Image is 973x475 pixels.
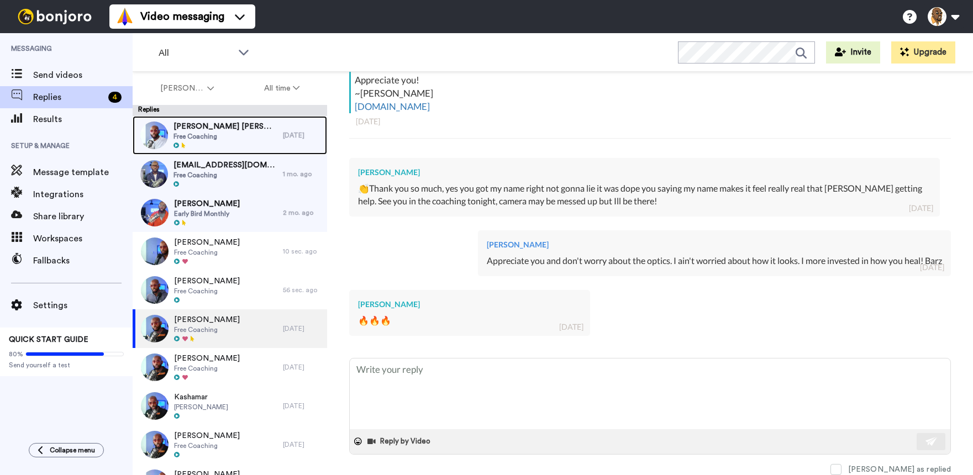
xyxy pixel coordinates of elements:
div: [DATE] [283,402,322,410]
span: Send videos [33,68,133,82]
img: 647bb73d-5a0a-497d-824c-413ed12e1b7f-thumb.jpg [141,237,169,265]
span: Workspaces [33,232,133,245]
div: [DATE] [559,321,583,332]
span: Settings [33,299,133,312]
a: Kashamar[PERSON_NAME][DATE] [133,387,327,425]
span: Free Coaching [173,171,277,180]
span: Free Coaching [174,441,240,450]
span: [PERSON_NAME] [174,314,240,325]
img: 651f0309-82cd-4c70-a8ac-01ed7f7fc15c-thumb.jpg [141,353,169,381]
a: [PERSON_NAME]Free Coaching10 sec. ago [133,232,327,271]
span: Share library [33,210,133,223]
a: [PERSON_NAME] [PERSON_NAME]Free Coaching[DATE] [133,116,327,155]
div: [DATE] [283,363,322,372]
div: 56 sec. ago [283,286,322,294]
span: [PERSON_NAME] [174,353,240,364]
span: Free Coaching [174,248,240,257]
span: Collapse menu [50,446,95,455]
span: [PERSON_NAME] [174,198,240,209]
div: 1 mo. ago [283,170,322,178]
div: [DATE] [909,203,933,214]
div: 🔥🔥🔥 [358,314,581,327]
button: Upgrade [891,41,955,64]
img: af8fb473-f977-4a5b-b835-7dd8c65fdbb3-thumb.jpg [141,276,169,304]
span: Fallbacks [33,254,133,267]
a: [PERSON_NAME]Free Coaching[DATE] [133,425,327,464]
img: 3244422a-7207-454c-ba13-d94a0da3da6c-thumb.jpg [141,315,169,342]
span: [PERSON_NAME] [174,237,240,248]
span: Video messaging [140,9,224,24]
span: Free Coaching [173,132,277,141]
div: [PERSON_NAME] [358,299,581,310]
a: [PERSON_NAME]Free Coaching56 sec. ago [133,271,327,309]
div: [PERSON_NAME] [487,239,942,250]
div: 4 [108,92,122,103]
span: Message template [33,166,133,179]
div: [DATE] [283,440,322,449]
span: Results [33,113,133,126]
span: [PERSON_NAME] [PERSON_NAME] [173,121,277,132]
img: 04d2256d-6dbd-43e3-bc73-0bd732d60854-thumb.jpg [141,199,169,226]
div: 2 mo. ago [283,208,322,217]
div: 👏Thank you so much, yes you got my name right not gonna lie it was dope you saying my name makes ... [358,182,931,208]
img: bj-logo-header-white.svg [13,9,96,24]
span: Free Coaching [174,364,240,373]
span: Kashamar [174,392,228,403]
img: send-white.svg [925,437,938,446]
span: Free Coaching [174,325,240,334]
a: [DOMAIN_NAME] [355,101,430,112]
span: 80% [9,350,23,358]
button: Invite [826,41,880,64]
button: Reply by Video [366,433,434,450]
span: [PERSON_NAME] [174,403,228,411]
span: [PERSON_NAME] [174,276,240,287]
span: Free Coaching [174,287,240,295]
img: 4fea5106-3223-4258-969d-0f588911f3cb-thumb.jpg [140,160,168,188]
a: [PERSON_NAME]Early Bird Monthly2 mo. ago [133,193,327,232]
span: Integrations [33,188,133,201]
div: [DATE] [283,131,322,140]
span: Replies [33,91,104,104]
span: QUICK START GUIDE [9,336,88,344]
div: 10 sec. ago [283,247,322,256]
div: [DATE] [356,116,944,127]
button: All time [239,78,325,98]
div: Appreciate you and don't worry about the optics. I ain't worried about how it looks. I more inves... [487,255,942,267]
div: [DATE] [283,324,322,333]
a: [EMAIL_ADDRESS][DOMAIN_NAME]Free Coaching1 mo. ago [133,155,327,193]
span: [PERSON_NAME] [160,83,205,94]
a: [PERSON_NAME]Free Coaching[DATE] [133,348,327,387]
span: Send yourself a test [9,361,124,370]
span: [PERSON_NAME] [174,430,240,441]
a: [PERSON_NAME]Free Coaching[DATE] [133,309,327,348]
img: 44fe6daf-c88b-4d1c-a24e-9bf3072ddf35-thumb.jpg [141,431,169,458]
span: Early Bird Monthly [174,209,240,218]
div: Replies [133,105,327,116]
img: 3c7731fe-347c-4a32-a53d-d4aac9e5c19d-thumb.jpg [140,122,168,149]
span: [EMAIL_ADDRESS][DOMAIN_NAME] [173,160,277,171]
div: [PERSON_NAME] as replied [848,464,951,475]
img: vm-color.svg [116,8,134,25]
div: [PERSON_NAME] [358,167,931,178]
span: All [159,46,233,60]
img: a3e3e93a-8506-4aea-b629-5f9cc938259a-thumb.jpg [141,392,169,420]
button: [PERSON_NAME] [135,78,239,98]
div: [DATE] [920,262,944,273]
button: Collapse menu [29,443,104,457]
